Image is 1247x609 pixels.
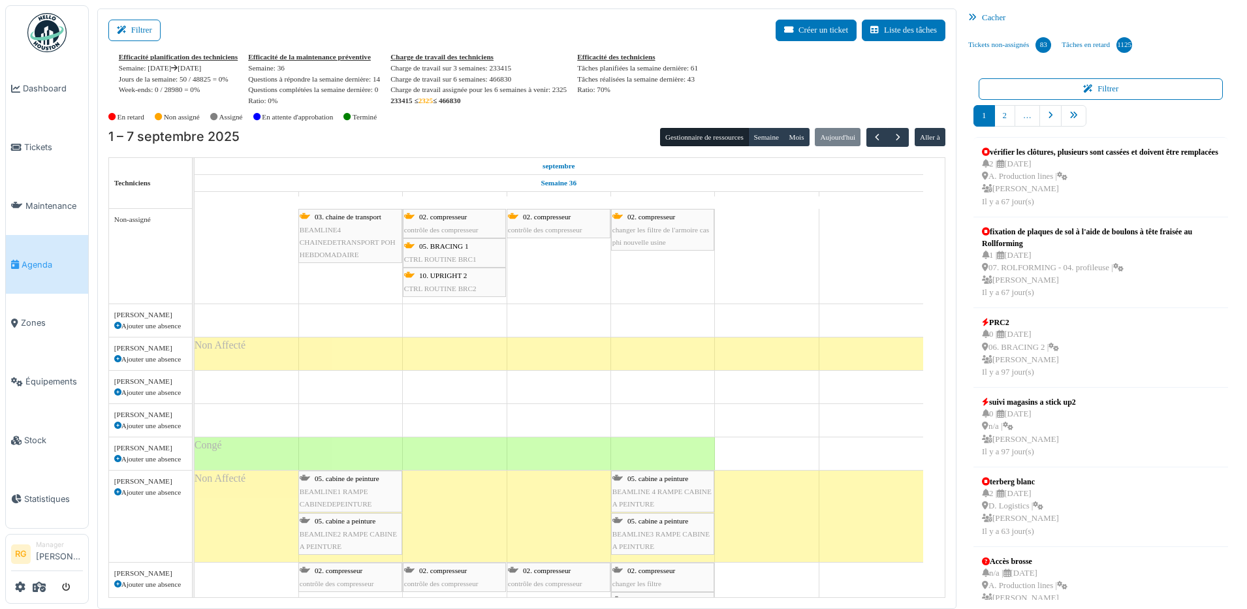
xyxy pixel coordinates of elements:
div: fixation de plaques de sol à l'aide de boulons à tête fraisée au Rollforming [982,226,1220,249]
span: Maintenance [25,200,83,212]
a: Zones [6,294,88,352]
a: 1 septembre 2025 [539,158,578,174]
a: 2 [994,105,1015,127]
span: 02. compresseur [523,567,571,574]
span: contrôle des compresseur [508,226,582,234]
div: vérifier les clôtures, plusieurs sont cassées et doivent être remplacées [982,146,1218,158]
span: BEAMLINE4 CHAINEDETRANSPORT POH HEBDOMADAIRE [300,226,396,258]
a: Statistiques [6,469,88,528]
a: Stock [6,411,88,470]
div: Efficacité planification des techniciens [119,52,238,63]
nav: pager [973,105,1228,137]
label: Non assigné [164,112,200,123]
div: Ajouter une absence [114,579,187,590]
span: Équipements [25,375,83,388]
div: [PERSON_NAME] [114,343,187,354]
a: 2 septembre 2025 [335,192,366,208]
button: Gestionnaire de ressources [660,128,749,146]
div: 0 | [DATE] n/a | [PERSON_NAME] Il y a 97 jour(s) [982,408,1076,458]
div: Ajouter une absence [114,387,187,398]
label: En attente d'approbation [262,112,333,123]
a: 5 septembre 2025 [650,192,675,208]
span: changer les filtre [612,580,661,587]
div: suivi magasins a stick up2 [982,396,1076,408]
span: BEAMLINE2 RAMPE CABINE A PEINTURE [300,530,397,550]
div: [PERSON_NAME] [114,568,187,579]
a: … [1015,105,1040,127]
button: Créer un ticket [776,20,857,41]
div: [PERSON_NAME] [114,376,187,387]
a: Maintenance [6,177,88,236]
div: Efficacité des techniciens [577,52,698,63]
a: 6 septembre 2025 [753,192,780,208]
div: 83 [1035,37,1051,53]
a: Agenda [6,235,88,294]
button: Filtrer [108,20,161,41]
span: CTRL ROUTINE BRC1 [404,255,477,263]
label: Terminé [353,112,377,123]
div: Non-assigné [114,214,187,225]
span: 03. chaine de transport [315,213,381,221]
label: En retard [118,112,144,123]
div: Charge de travail sur 6 semaines: 466830 [390,74,567,85]
span: 05. cabine de peinture [315,475,379,482]
div: [PERSON_NAME] [114,409,187,420]
li: [PERSON_NAME] [36,540,83,568]
div: PRC2 [982,317,1059,328]
a: RG Manager[PERSON_NAME] [11,540,83,571]
span: 05. cabine a peinture [627,517,688,525]
span: Dashboard [23,82,83,95]
a: fixation de plaques de sol à l'aide de boulons à tête fraisée au Rollforming 1 |[DATE] 07. ROLFOR... [979,223,1223,303]
div: Charge de travail des techniciens [390,52,567,63]
img: Badge_color-CXgf-gQk.svg [27,13,67,52]
button: Suivant [887,128,909,147]
div: terberg blanc [982,476,1059,488]
button: Liste des tâches [862,20,945,41]
div: 233415 ≤ ≤ 466830 [390,95,567,106]
div: Ratio: 0% [248,95,380,106]
a: PRC2 0 |[DATE] 06. BRACING 2 | [PERSON_NAME]Il y a 97 jour(s) [979,313,1062,382]
div: [PERSON_NAME] [114,309,187,320]
div: 2 | [DATE] D. Logistics | [PERSON_NAME] Il y a 63 jour(s) [982,488,1059,538]
a: Dashboard [6,59,88,118]
span: 02. compresseur [419,567,467,574]
div: Questions à répondre la semaine dernière: 14 [248,74,380,85]
a: 1 septembre 2025 [234,192,259,208]
a: Équipements [6,352,88,411]
a: 1 [973,105,994,127]
span: contrôle des compresseur [404,226,479,234]
span: Zones [21,317,83,329]
button: Aujourd'hui [815,128,860,146]
span: BEAMLINE3 RAMPE CABINE A PEINTURE [612,530,710,550]
span: BEAMLINE1 RAMPE CABINEDEPEINTURE [300,488,372,508]
span: Agenda [22,258,83,271]
div: Ajouter une absence [114,320,187,332]
span: Non Affecté [195,339,245,351]
div: Ajouter une absence [114,354,187,365]
div: 1125 [1116,37,1132,53]
div: Semaine: [DATE] [DATE] [119,63,238,74]
span: 2325 [418,97,433,104]
a: 7 septembre 2025 [858,192,884,208]
a: Tâches en retard [1056,27,1137,63]
li: RG [11,544,31,564]
button: Mois [783,128,810,146]
a: vérifier les clôtures, plusieurs sont cassées et doivent être remplacées 2 |[DATE] A. Production ... [979,143,1222,211]
span: contrôle des compresseur [300,580,374,587]
label: Assigné [219,112,243,123]
span: Congé [195,439,222,450]
div: Charge de travail assignée pour les 6 semaines à venir: 2325 [390,84,567,95]
div: Ajouter une absence [114,420,187,431]
span: 05. BRACING 1 [419,242,469,250]
span: 02. compresseur [627,567,675,574]
a: Tickets [6,118,88,177]
div: Semaine: 36 [248,63,380,74]
span: 10. UPRIGHT 2 [419,272,467,279]
span: Non Affecté [195,473,245,484]
button: Semaine [748,128,784,146]
span: 02. compresseur [419,213,467,221]
h2: 1 – 7 septembre 2025 [108,129,240,145]
span: 02. compresseur [627,596,675,604]
div: Ajouter une absence [114,454,187,465]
